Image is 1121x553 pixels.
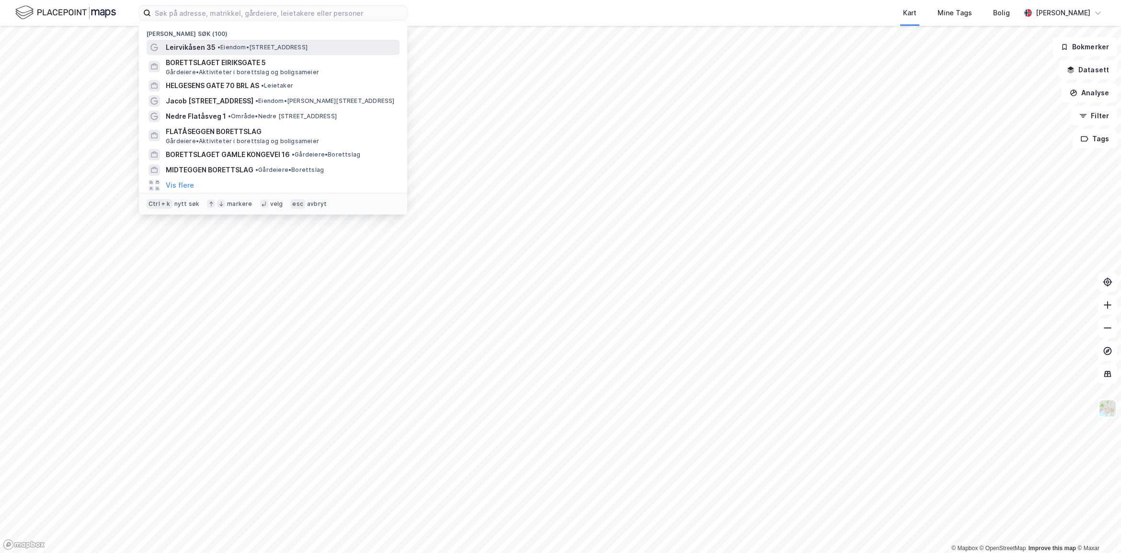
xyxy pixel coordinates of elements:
[1029,545,1076,552] a: Improve this map
[261,82,264,89] span: •
[228,113,337,120] span: Område • Nedre [STREET_ADDRESS]
[166,164,253,176] span: MIDTEGGEN BORETTSLAG
[993,7,1010,19] div: Bolig
[15,4,116,21] img: logo.f888ab2527a4732fd821a326f86c7f29.svg
[307,200,327,208] div: avbryt
[261,82,293,90] span: Leietaker
[292,151,360,158] span: Gårdeiere • Borettslag
[139,23,407,40] div: [PERSON_NAME] søk (100)
[1098,399,1117,418] img: Z
[217,44,308,51] span: Eiendom • [STREET_ADDRESS]
[166,95,253,107] span: Jacob [STREET_ADDRESS]
[270,200,283,208] div: velg
[255,97,395,105] span: Eiendom • [PERSON_NAME][STREET_ADDRESS]
[1036,7,1090,19] div: [PERSON_NAME]
[147,199,172,209] div: Ctrl + k
[166,57,396,68] span: BORETTSLAGET EIRIKSGATE 5
[228,113,231,120] span: •
[292,151,295,158] span: •
[174,200,200,208] div: nytt søk
[166,180,194,191] button: Vis flere
[166,137,319,145] span: Gårdeiere • Aktiviteter i borettslag og boligsameier
[1071,106,1117,125] button: Filter
[166,68,319,76] span: Gårdeiere • Aktiviteter i borettslag og boligsameier
[951,545,978,552] a: Mapbox
[980,545,1026,552] a: OpenStreetMap
[290,199,305,209] div: esc
[255,166,258,173] span: •
[1062,83,1117,102] button: Analyse
[166,111,226,122] span: Nedre Flatåsveg 1
[166,42,216,53] span: Leirvikåsen 35
[217,44,220,51] span: •
[255,166,324,174] span: Gårdeiere • Borettslag
[151,6,407,20] input: Søk på adresse, matrikkel, gårdeiere, leietakere eller personer
[1073,129,1117,148] button: Tags
[903,7,916,19] div: Kart
[166,80,259,91] span: HELGESENS GATE 70 BRL AS
[255,97,258,104] span: •
[938,7,972,19] div: Mine Tags
[1059,60,1117,79] button: Datasett
[3,539,45,550] a: Mapbox homepage
[166,126,396,137] span: FLATÅSEGGEN BORETTSLAG
[1073,507,1121,553] div: Kontrollprogram for chat
[1052,37,1117,56] button: Bokmerker
[1073,507,1121,553] iframe: Chat Widget
[227,200,252,208] div: markere
[166,149,290,160] span: BORETTSLAGET GAMLE KONGEVEI 16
